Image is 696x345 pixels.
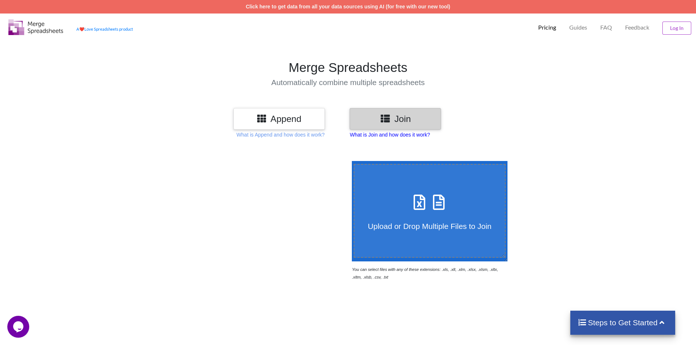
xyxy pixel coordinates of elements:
button: Log In [662,22,691,35]
span: heart [79,27,84,31]
img: Logo.png [8,19,63,35]
p: What is Append and how does it work? [236,131,324,138]
a: AheartLove Spreadsheets product [76,27,133,31]
span: Upload or Drop Multiple Files to Join [368,222,491,230]
p: What is Join and how does it work? [350,131,430,138]
a: Click here to get data from all your data sources using AI (for free with our new tool) [246,4,450,9]
h3: Join [355,114,436,124]
p: Pricing [538,24,556,31]
span: Feedback [625,24,649,30]
iframe: chat widget [7,316,31,338]
p: FAQ [600,24,612,31]
p: Guides [569,24,587,31]
h4: Steps to Get Started [578,318,668,327]
h3: Append [239,114,319,124]
i: You can select files with any of these extensions: .xls, .xlt, .xlm, .xlsx, .xlsm, .xltx, .xltm, ... [352,267,498,279]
